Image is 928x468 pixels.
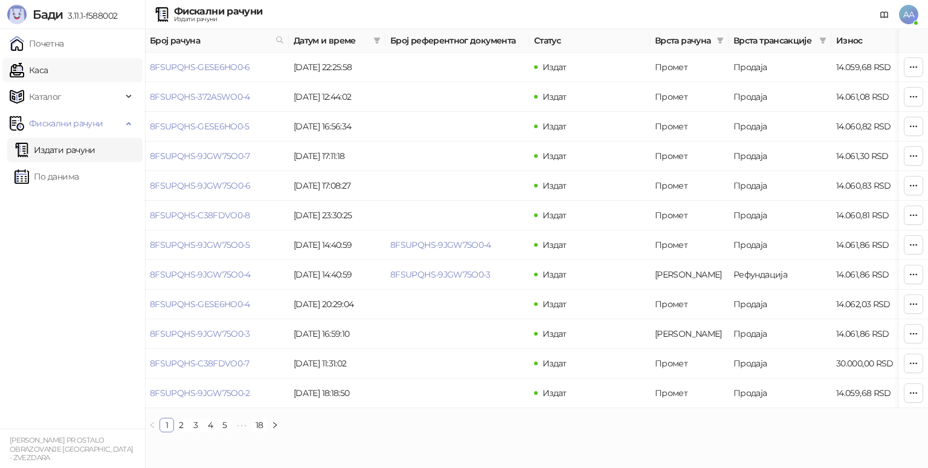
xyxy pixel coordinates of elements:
[174,16,262,22] div: Издати рачуни
[150,239,250,250] a: 8FSUPQHS-9JGW75O0-5
[150,91,250,102] a: 8FSUPQHS-372A5WO0-4
[160,418,173,432] a: 1
[729,201,831,230] td: Продаја
[150,62,250,73] a: 8FSUPQHS-GESE6HO0-6
[385,29,529,53] th: Број референтног документа
[650,319,729,349] td: Аванс
[150,151,250,161] a: 8FSUPQHS-9JGW75O0-7
[150,328,250,339] a: 8FSUPQHS-9JGW75O0-3
[145,82,289,112] td: 8FSUPQHS-372A5WO0-4
[390,269,491,280] a: 8FSUPQHS-9JGW75O0-3
[817,31,829,50] span: filter
[650,82,729,112] td: Промет
[150,180,251,191] a: 8FSUPQHS-9JGW75O0-6
[289,141,385,171] td: [DATE] 17:11:18
[175,418,188,432] a: 2
[232,418,251,432] span: •••
[729,349,831,379] td: Продаја
[729,379,831,408] td: Продаја
[729,29,831,53] th: Врста трансакције
[145,379,289,408] td: 8FSUPQHS-9JGW75O0-2
[729,260,831,290] td: Рефундација
[289,112,385,141] td: [DATE] 16:56:34
[217,418,232,432] li: 5
[33,7,63,22] span: Бади
[543,388,567,398] span: Издат
[232,418,251,432] li: Следећих 5 Страна
[29,111,103,135] span: Фискални рачуни
[174,418,188,432] li: 2
[729,319,831,349] td: Продаја
[150,388,250,398] a: 8FSUPQHS-9JGW75O0-2
[150,358,250,369] a: 8FSUPQHS-C38FDVO0-7
[543,210,567,221] span: Издат
[10,31,64,56] a: Почетна
[149,421,156,429] span: left
[543,328,567,339] span: Издат
[650,290,729,319] td: Промет
[289,290,385,319] td: [DATE] 20:29:04
[174,7,262,16] div: Фискални рачуни
[733,34,814,47] span: Врста трансакције
[714,31,726,50] span: filter
[145,141,289,171] td: 8FSUPQHS-9JGW75O0-7
[729,171,831,201] td: Продаја
[145,418,159,432] li: Претходна страна
[145,201,289,230] td: 8FSUPQHS-C38FDVO0-8
[145,349,289,379] td: 8FSUPQHS-C38FDVO0-7
[650,260,729,290] td: Аванс
[543,358,567,369] span: Издат
[294,34,369,47] span: Датум и време
[543,180,567,191] span: Издат
[371,31,383,50] span: filter
[650,201,729,230] td: Промет
[145,290,289,319] td: 8FSUPQHS-GESE6HO0-4
[10,58,48,82] a: Каса
[543,121,567,132] span: Издат
[251,418,268,432] li: 18
[875,5,894,24] a: Документација
[7,5,27,24] img: Logo
[729,112,831,141] td: Продаја
[729,141,831,171] td: Продаја
[289,201,385,230] td: [DATE] 23:30:25
[14,138,95,162] a: Издати рачуни
[150,299,250,310] a: 8FSUPQHS-GESE6HO0-4
[145,260,289,290] td: 8FSUPQHS-9JGW75O0-4
[373,37,381,44] span: filter
[543,299,567,310] span: Издат
[150,34,271,47] span: Број рачуна
[650,171,729,201] td: Промет
[836,34,899,47] span: Износ
[650,112,729,141] td: Промет
[543,91,567,102] span: Издат
[10,436,133,462] small: [PERSON_NAME] PR OSTALO OBRAZOVANJE [GEOGRAPHIC_DATA] - ZVEZDARA
[543,239,567,250] span: Издат
[145,319,289,349] td: 8FSUPQHS-9JGW75O0-3
[831,141,916,171] td: 14.061,30 RSD
[268,418,282,432] li: Следећа страна
[289,82,385,112] td: [DATE] 12:44:02
[655,34,712,47] span: Врста рачуна
[650,379,729,408] td: Промет
[831,319,916,349] td: 14.061,86 RSD
[145,230,289,260] td: 8FSUPQHS-9JGW75O0-5
[729,82,831,112] td: Продаја
[203,418,217,432] li: 4
[543,151,567,161] span: Издат
[150,210,250,221] a: 8FSUPQHS-C38FDVO0-8
[145,112,289,141] td: 8FSUPQHS-GESE6HO0-5
[289,53,385,82] td: [DATE] 22:25:58
[543,62,567,73] span: Издат
[543,269,567,280] span: Издат
[145,53,289,82] td: 8FSUPQHS-GESE6HO0-6
[63,10,117,21] span: 3.11.1-f588002
[831,349,916,379] td: 30.000,00 RSD
[650,29,729,53] th: Врста рачуна
[145,29,289,53] th: Број рачуна
[29,85,62,109] span: Каталог
[390,239,491,250] a: 8FSUPQHS-9JGW75O0-4
[289,319,385,349] td: [DATE] 16:59:10
[145,171,289,201] td: 8FSUPQHS-9JGW75O0-6
[831,53,916,82] td: 14.059,68 RSD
